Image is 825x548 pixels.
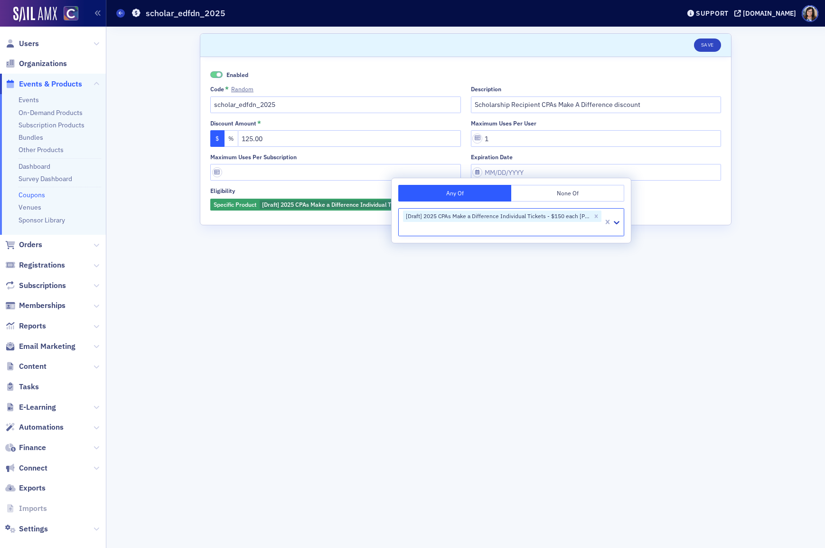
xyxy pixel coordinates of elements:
[231,86,253,93] button: Code*
[19,382,39,392] span: Tasks
[13,7,57,22] img: SailAMX
[734,10,799,17] button: [DOMAIN_NAME]
[19,121,84,129] a: Subscription Products
[19,96,39,104] a: Events
[19,162,50,171] a: Dashboard
[403,211,591,222] div: [Draft] 2025 CPAs Make a Difference Individual Tickets - $150 each [Product]
[210,71,223,78] span: Enabled
[19,216,65,224] a: Sponsor Library
[5,38,39,49] a: Users
[64,6,78,21] img: SailAMX
[19,422,64,433] span: Automations
[146,8,225,19] h1: scholar_edfdn_2025
[5,321,46,331] a: Reports
[19,133,43,142] a: Bundles
[19,191,45,199] a: Coupons
[19,174,72,183] a: Survey Dashboard
[210,154,297,161] div: Maximum uses per subscription
[19,503,47,514] span: Imports
[5,79,82,89] a: Events & Products
[19,280,66,291] span: Subscriptions
[19,524,48,534] span: Settings
[19,300,66,311] span: Memberships
[210,120,256,127] div: Discount Amount
[5,402,56,413] a: E-Learning
[694,38,721,52] button: Save
[19,442,46,453] span: Finance
[398,185,511,202] button: Any Of
[5,240,42,250] a: Orders
[210,199,480,211] div: [Draft] 2025 CPAs Make a Difference Individual Tickets - $150 each [Product]
[214,201,256,208] span: Specific Product
[19,361,47,372] span: Content
[696,9,729,18] div: Support
[19,203,41,212] a: Venues
[591,211,601,222] div: Remove [Draft] 2025 CPAs Make a Difference Individual Tickets - $150 each [Product]
[19,240,42,250] span: Orders
[5,463,47,473] a: Connect
[5,280,66,291] a: Subscriptions
[5,442,46,453] a: Finance
[5,422,64,433] a: Automations
[471,154,513,161] div: Expiration date
[743,9,796,18] div: [DOMAIN_NAME]
[238,130,461,147] input: 0.00
[19,145,64,154] a: Other Products
[5,260,65,270] a: Registrations
[19,79,82,89] span: Events & Products
[471,120,536,127] div: Maximum uses per user
[802,5,818,22] span: Profile
[57,6,78,22] a: View Homepage
[210,86,224,93] div: Code
[226,71,248,78] span: Enabled
[225,86,229,92] abbr: This field is required
[225,130,239,147] button: %
[19,38,39,49] span: Users
[5,483,46,493] a: Exports
[210,187,235,194] div: Eligibility
[511,185,624,202] button: None Of
[19,463,47,473] span: Connect
[262,201,466,208] span: [Draft] 2025 CPAs Make a Difference Individual Tickets - $150 each [Product]
[5,503,47,514] a: Imports
[19,108,83,117] a: On-Demand Products
[19,402,56,413] span: E-Learning
[257,120,261,126] abbr: This field is required
[19,321,46,331] span: Reports
[471,86,501,93] div: Description
[5,382,39,392] a: Tasks
[5,361,47,372] a: Content
[19,341,75,352] span: Email Marketing
[471,164,722,181] input: MM/DD/YYYY
[5,524,48,534] a: Settings
[5,341,75,352] a: Email Marketing
[19,260,65,270] span: Registrations
[19,58,67,69] span: Organizations
[5,58,67,69] a: Organizations
[210,130,225,147] button: $
[19,483,46,493] span: Exports
[5,300,66,311] a: Memberships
